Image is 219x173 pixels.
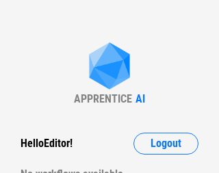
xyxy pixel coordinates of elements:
[21,133,73,155] div: Hello Editor !
[82,42,137,92] img: Apprentice AI
[136,92,145,105] div: AI
[74,92,132,105] div: APPRENTICE
[133,133,198,155] button: Logout
[151,138,181,149] span: Logout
